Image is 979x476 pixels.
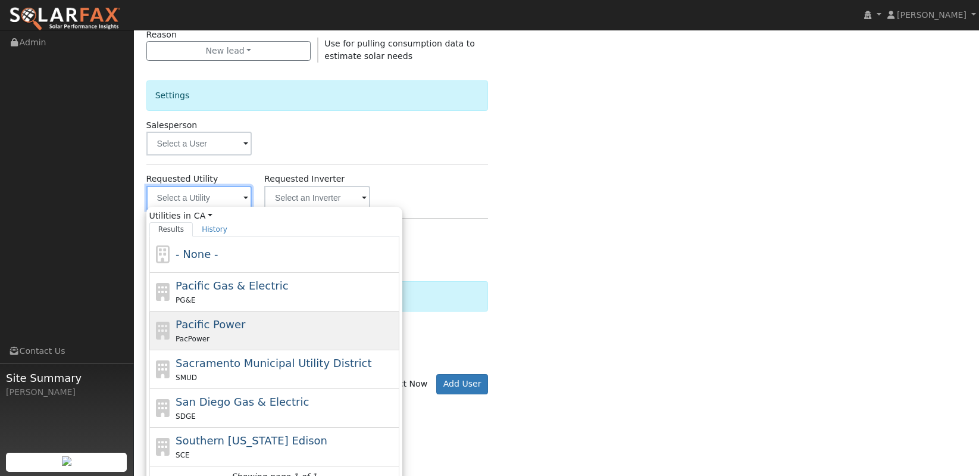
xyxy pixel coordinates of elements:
[176,248,218,260] span: - None -
[146,119,198,132] label: Salesperson
[176,451,190,459] span: SCE
[176,296,195,304] span: PG&E
[264,173,345,185] label: Requested Inverter
[6,370,127,386] span: Site Summary
[176,412,196,421] span: SDGE
[193,222,236,237] a: History
[146,29,177,41] label: Reason
[149,210,399,222] span: Utilities in
[176,279,288,292] span: Pacific Gas & Electric
[9,7,121,32] img: SolarFax
[436,374,488,394] button: Add User
[149,222,193,237] a: Results
[897,10,967,20] span: [PERSON_NAME]
[176,335,209,343] span: PacPower
[146,132,252,155] input: Select a User
[176,357,371,369] span: Sacramento Municipal Utility District
[6,386,127,399] div: [PERSON_NAME]
[176,318,245,331] span: Pacific Power
[264,186,370,210] input: Select an Inverter
[176,396,309,408] span: San Diego Gas & Electric
[146,41,311,61] button: New lead
[146,186,252,210] input: Select a Utility
[176,434,327,447] span: Southern [US_STATE] Edison
[62,456,71,466] img: retrieve
[176,374,197,382] span: SMUD
[146,80,489,111] div: Settings
[146,173,218,185] label: Requested Utility
[194,210,212,222] a: CA
[324,39,474,61] span: Use for pulling consumption data to estimate solar needs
